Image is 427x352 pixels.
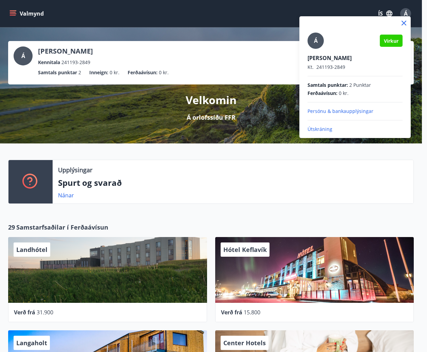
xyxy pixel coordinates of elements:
[308,82,348,89] span: Samtals punktar :
[308,54,403,62] p: [PERSON_NAME]
[308,126,403,133] p: Útskráning
[384,38,398,44] span: Virkur
[339,90,349,97] span: 0 kr.
[308,64,314,70] span: Kt.
[308,90,337,97] span: Ferðaávísun :
[308,108,403,115] p: Persónu & bankaupplýsingar
[314,37,318,44] span: Á
[349,82,371,89] span: 2 Punktar
[308,64,403,71] p: 241193-2849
